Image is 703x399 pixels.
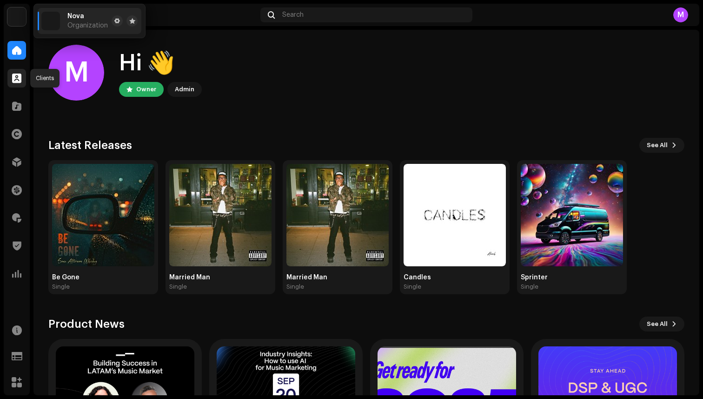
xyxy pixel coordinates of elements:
[45,11,257,19] div: Home
[119,48,202,78] div: Hi 👋
[48,317,125,331] h3: Product News
[521,283,538,291] div: Single
[52,274,154,281] div: Be Gone
[136,84,156,95] div: Owner
[169,274,272,281] div: Married Man
[639,138,684,153] button: See All
[286,274,389,281] div: Married Man
[7,7,26,26] img: f5159e88-6796-4381-9ef9-795c40184c13
[169,164,272,266] img: 15023dce-7a81-4b4d-8626-f8ef1f8bbdaa
[673,7,688,22] div: M
[286,164,389,266] img: 6c9714de-633f-4b15-bb2b-12000ce204b6
[52,283,70,291] div: Single
[521,274,623,281] div: Sprinter
[404,274,506,281] div: Candles
[404,164,506,266] img: 320380db-cab6-43e5-85ef-7ca56d89a5b6
[169,283,187,291] div: Single
[286,283,304,291] div: Single
[48,45,104,101] div: M
[639,317,684,331] button: See All
[521,164,623,266] img: 6ace2c80-ff3b-4619-9a01-1dde0c0ad4dc
[41,12,60,30] img: f5159e88-6796-4381-9ef9-795c40184c13
[67,13,84,20] span: Nova
[52,164,154,266] img: 5f9e07e3-ef75-47ee-9b47-fd982805ab7c
[67,22,108,29] span: Organization
[175,84,194,95] div: Admin
[647,136,668,155] span: See All
[282,11,304,19] span: Search
[404,283,421,291] div: Single
[48,138,132,153] h3: Latest Releases
[647,315,668,333] span: See All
